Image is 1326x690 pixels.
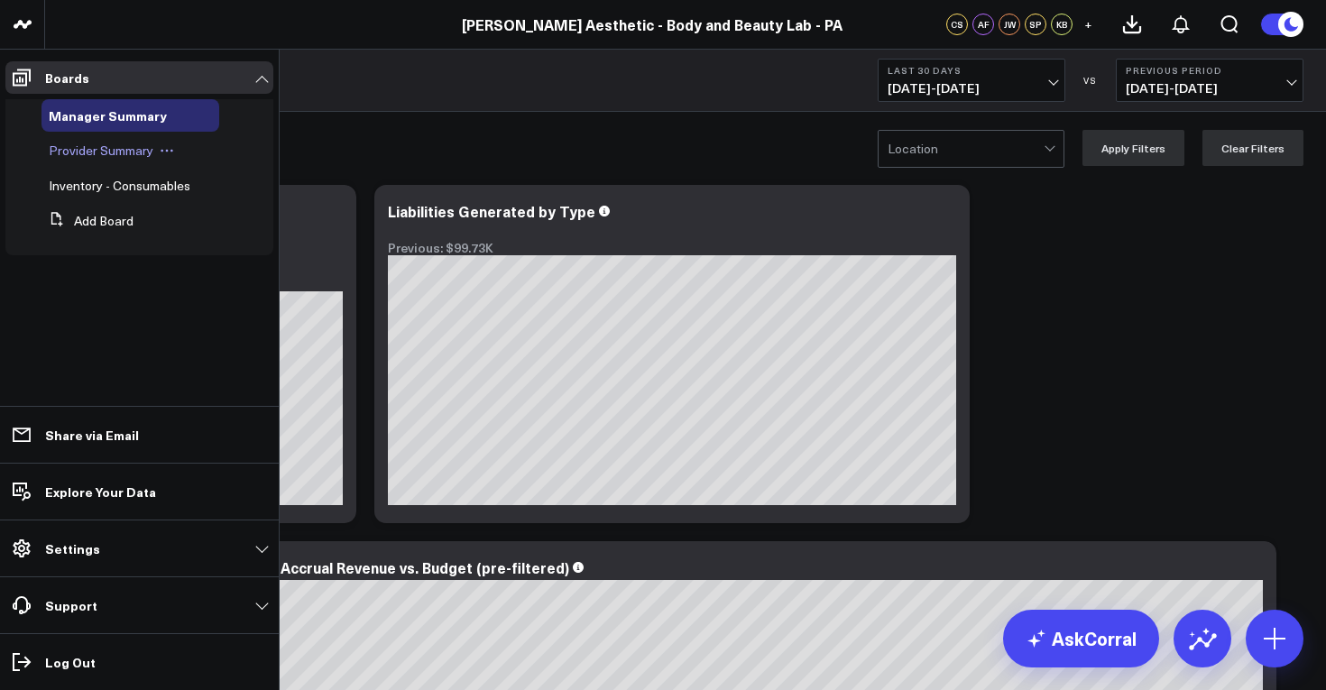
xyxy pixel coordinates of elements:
[45,541,100,556] p: Settings
[1025,14,1046,35] div: SP
[1116,59,1303,102] button: Previous Period[DATE]-[DATE]
[388,201,595,221] div: Liabilities Generated by Type
[1082,130,1184,166] button: Apply Filters
[388,241,956,255] div: Previous: $99.73K
[45,655,96,669] p: Log Out
[1202,130,1303,166] button: Clear Filters
[1003,610,1159,667] a: AskCorral
[1074,75,1107,86] div: VS
[878,59,1065,102] button: Last 30 Days[DATE]-[DATE]
[49,106,167,124] span: Manager Summary
[888,65,1055,76] b: Last 30 Days
[45,428,139,442] p: Share via Email
[888,81,1055,96] span: [DATE] - [DATE]
[45,484,156,499] p: Explore Your Data
[1077,14,1099,35] button: +
[41,205,134,237] button: Add Board
[49,108,167,123] a: Manager Summary
[1126,65,1294,76] b: Previous Period
[49,179,190,193] a: Inventory - Consumables
[1051,14,1073,35] div: KB
[81,557,569,577] div: Philadelphia - Monthly Sales Accrual Revenue vs. Budget (pre-filtered)
[1084,18,1092,31] span: +
[49,142,153,159] span: Provider Summary
[5,646,273,678] a: Log Out
[972,14,994,35] div: AF
[49,143,153,158] a: Provider Summary
[45,70,89,85] p: Boards
[49,177,190,194] span: Inventory - Consumables
[462,14,843,34] a: [PERSON_NAME] Aesthetic - Body and Beauty Lab - PA
[946,14,968,35] div: CS
[45,598,97,612] p: Support
[999,14,1020,35] div: JW
[1126,81,1294,96] span: [DATE] - [DATE]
